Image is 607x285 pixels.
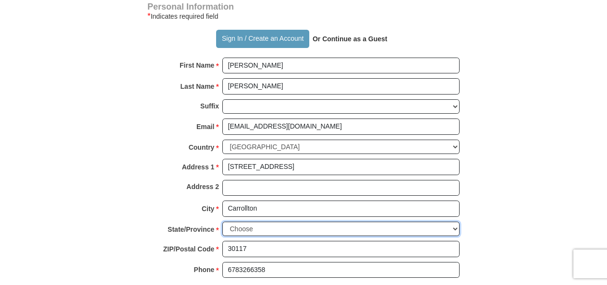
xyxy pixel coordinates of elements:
[147,3,460,11] h4: Personal Information
[194,263,215,276] strong: Phone
[186,180,219,193] strong: Address 2
[189,141,215,154] strong: Country
[180,59,214,72] strong: First Name
[202,202,214,215] strong: City
[216,30,309,48] button: Sign In / Create an Account
[313,35,388,43] strong: Or Continue as a Guest
[168,223,214,236] strong: State/Province
[181,80,215,93] strong: Last Name
[196,120,214,133] strong: Email
[163,242,215,256] strong: ZIP/Postal Code
[147,11,460,22] div: Indicates required field
[200,99,219,113] strong: Suffix
[182,160,215,174] strong: Address 1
